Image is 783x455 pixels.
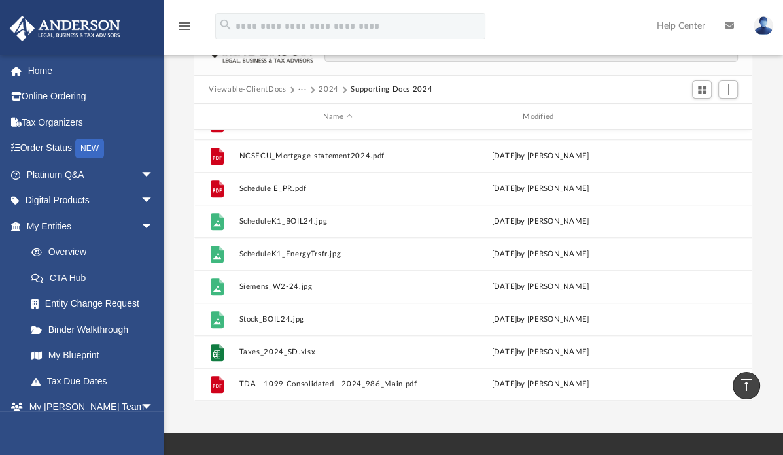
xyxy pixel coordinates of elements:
button: More options [676,310,706,329]
a: Tax Organizers [9,109,173,135]
a: My [PERSON_NAME] Teamarrow_drop_down [9,394,167,420]
a: Binder Walkthrough [18,316,173,343]
div: [DATE] by [PERSON_NAME] [442,183,639,195]
div: Name [239,111,436,123]
div: id [200,111,233,123]
a: Tax Due Dates [18,368,173,394]
button: More options [676,146,706,166]
button: Supporting Docs 2024 [351,84,432,95]
a: Home [9,58,173,84]
button: Stock_BOIL24.jpg [239,315,436,324]
span: arrow_drop_down [141,188,167,214]
a: My Blueprint [18,343,167,369]
button: Schedule E_PR.pdf [239,184,436,193]
a: vertical_align_top [733,372,760,399]
a: menu [177,25,192,34]
button: Siemens_W2-24.jpg [239,282,436,291]
button: Taxes_2024_SD.xlsx [239,348,436,356]
button: ScheduleK1_BOIL24.jpg [239,217,436,226]
div: [DATE] by [PERSON_NAME] [442,346,639,358]
a: Order StatusNEW [9,135,173,162]
img: Anderson Advisors Platinum Portal [6,16,124,41]
i: search [218,18,233,32]
button: More options [676,179,706,199]
div: [DATE] by [PERSON_NAME] [442,281,639,293]
div: grid [194,130,752,401]
div: Modified [442,111,639,123]
button: ··· [298,84,307,95]
a: Platinum Q&Aarrow_drop_down [9,161,173,188]
span: arrow_drop_down [141,394,167,421]
button: Viewable-ClientDocs [209,84,286,95]
a: Online Ordering [9,84,173,110]
button: More options [676,343,706,362]
button: NCSECU_Mortgage-statement2024.pdf [239,152,436,160]
img: User Pic [754,16,773,35]
div: [DATE] by [PERSON_NAME] [442,314,639,326]
i: vertical_align_top [739,377,754,393]
button: More options [676,375,706,395]
a: CTA Hub [18,265,173,291]
button: More options [676,277,706,297]
a: Entity Change Request [18,291,173,317]
div: [DATE] by [PERSON_NAME] [442,248,639,260]
div: [DATE] by [PERSON_NAME] [442,150,639,162]
button: TDA - 1099 Consolidated - 2024_986_Main.pdf [239,380,436,389]
button: ScheduleK1_EnergyTrsfr.jpg [239,250,436,258]
a: My Entitiesarrow_drop_down [9,213,173,239]
button: More options [676,212,706,231]
a: Digital Productsarrow_drop_down [9,188,173,214]
div: NEW [75,139,104,158]
span: arrow_drop_down [141,161,167,188]
button: Switch to Grid View [692,80,712,99]
div: id [645,111,737,123]
button: Add [718,80,738,99]
button: 2024 [319,84,339,95]
span: arrow_drop_down [141,213,167,240]
i: menu [177,18,192,34]
div: [DATE] by [PERSON_NAME] [442,379,639,391]
div: [DATE] by [PERSON_NAME] [442,216,639,227]
a: Overview [18,239,173,265]
button: More options [676,244,706,264]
